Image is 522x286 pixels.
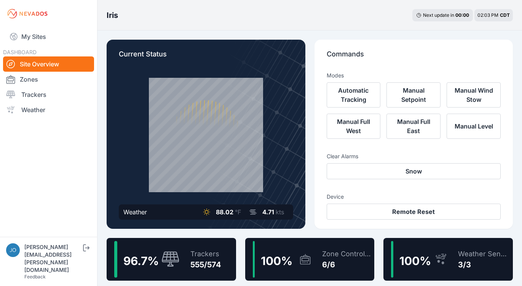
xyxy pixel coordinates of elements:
[3,27,94,46] a: My Sites
[3,87,94,102] a: Trackers
[327,72,344,79] h3: Modes
[24,274,46,280] a: Feedback
[3,56,94,72] a: Site Overview
[447,114,501,139] button: Manual Level
[3,72,94,87] a: Zones
[455,12,469,18] div: 00 : 00
[477,12,498,18] span: 02:03 PM
[262,208,274,216] span: 4.71
[107,5,118,25] nav: Breadcrumb
[190,259,221,270] div: 555/574
[327,153,501,160] h3: Clear Alarms
[245,238,375,281] a: 100%Zone Controllers6/6
[6,8,49,20] img: Nevados
[458,259,510,270] div: 3/3
[3,49,37,55] span: DASHBOARD
[235,208,241,216] span: °F
[327,193,501,201] h3: Device
[261,254,292,268] span: 100 %
[500,12,510,18] span: CDT
[423,12,454,18] span: Next update in
[276,208,284,216] span: kts
[327,82,381,108] button: Automatic Tracking
[383,238,513,281] a: 100%Weather Sensors3/3
[458,249,510,259] div: Weather Sensors
[399,254,431,268] span: 100 %
[123,254,159,268] span: 96.7 %
[322,259,371,270] div: 6/6
[327,114,381,139] button: Manual Full West
[119,49,293,66] p: Current Status
[107,238,236,281] a: 96.7%Trackers555/574
[190,249,221,259] div: Trackers
[24,243,81,274] div: [PERSON_NAME][EMAIL_ADDRESS][PERSON_NAME][DOMAIN_NAME]
[107,10,118,21] h3: Iris
[322,249,371,259] div: Zone Controllers
[386,82,441,108] button: Manual Setpoint
[123,207,147,217] div: Weather
[327,163,501,179] button: Snow
[216,208,233,216] span: 88.02
[386,114,441,139] button: Manual Full East
[327,204,501,220] button: Remote Reset
[447,82,501,108] button: Manual Wind Stow
[327,49,501,66] p: Commands
[6,243,20,257] img: joe.mikula@nevados.solar
[3,102,94,117] a: Weather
